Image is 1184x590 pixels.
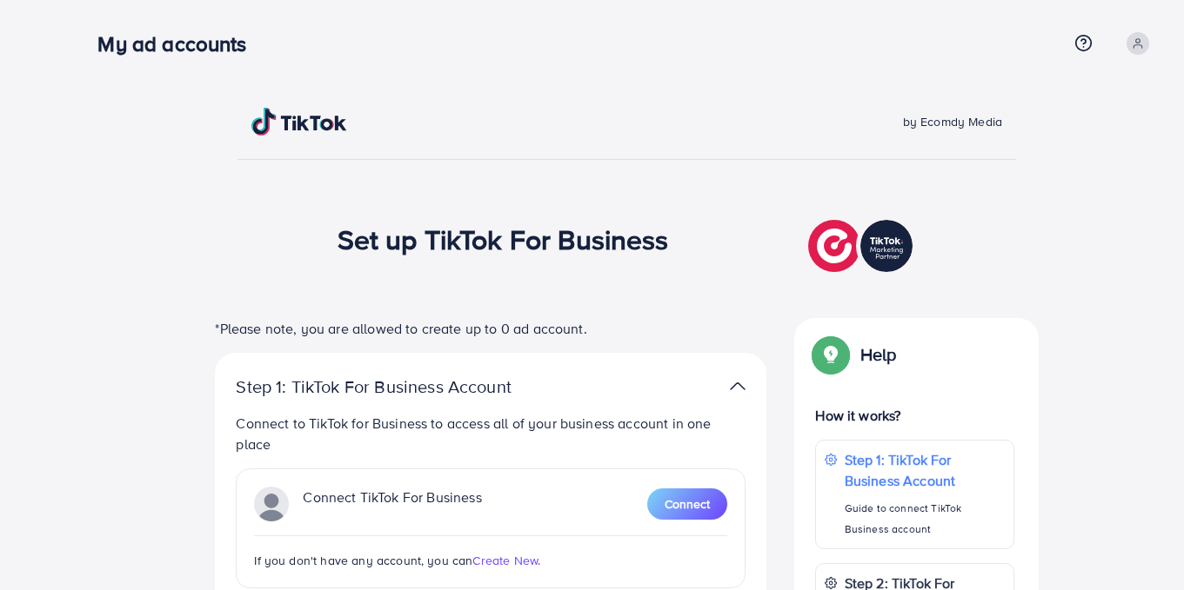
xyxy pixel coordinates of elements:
p: Connect to TikTok for Business to access all of your business account in one place [236,413,746,454]
p: Guide to connect TikTok Business account [845,498,1005,540]
p: Connect TikTok For Business [303,487,481,521]
p: How it works? [815,405,1013,426]
span: Connect [665,495,710,513]
p: Help [860,344,897,365]
p: Step 1: TikTok For Business Account [236,376,566,397]
img: TikTok partner [808,215,917,276]
img: TikTok partner [730,374,746,399]
p: *Please note, you are allowed to create up to 0 ad account. [215,318,766,339]
p: Step 1: TikTok For Business Account [845,449,1005,491]
h3: My ad accounts [97,31,260,56]
img: TikTok [251,108,347,136]
span: Create New. [472,552,540,569]
img: Popup guide [815,339,846,370]
span: by Ecomdy Media [903,113,1002,130]
span: If you don't have any account, you can [254,552,472,569]
h1: Set up TikTok For Business [338,222,669,255]
img: TikTok partner [254,487,289,521]
button: Connect [647,488,727,520]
